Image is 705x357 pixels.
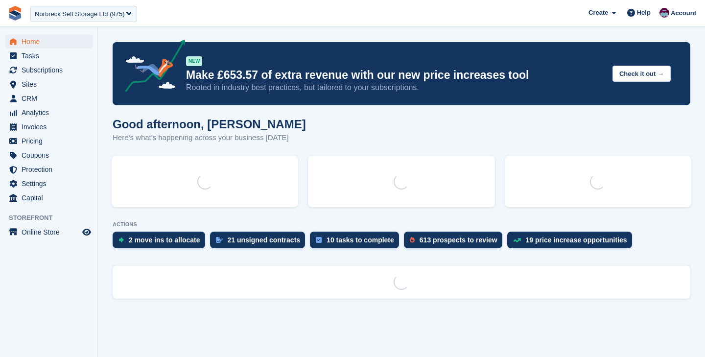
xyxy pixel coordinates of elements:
[216,237,223,243] img: contract_signature_icon-13c848040528278c33f63329250d36e43548de30e8caae1d1a13099fd9432cc5.svg
[228,236,301,244] div: 21 unsigned contracts
[5,77,93,91] a: menu
[404,232,507,253] a: 613 prospects to review
[507,232,637,253] a: 19 price increase opportunities
[5,106,93,119] a: menu
[310,232,404,253] a: 10 tasks to complete
[22,163,80,176] span: Protection
[113,118,306,131] h1: Good afternoon, [PERSON_NAME]
[5,35,93,48] a: menu
[327,236,394,244] div: 10 tasks to complete
[129,236,200,244] div: 2 move ins to allocate
[316,237,322,243] img: task-75834270c22a3079a89374b754ae025e5fb1db73e45f91037f5363f120a921f8.svg
[117,40,186,95] img: price-adjustments-announcement-icon-8257ccfd72463d97f412b2fc003d46551f7dbcb40ab6d574587a9cd5c0d94...
[659,8,669,18] img: Brian Young
[210,232,310,253] a: 21 unsigned contracts
[186,56,202,66] div: NEW
[113,132,306,143] p: Here's what's happening across your business [DATE]
[5,225,93,239] a: menu
[22,225,80,239] span: Online Store
[9,213,97,223] span: Storefront
[113,221,690,228] p: ACTIONS
[22,177,80,190] span: Settings
[420,236,497,244] div: 613 prospects to review
[5,49,93,63] a: menu
[5,177,93,190] a: menu
[637,8,651,18] span: Help
[22,92,80,105] span: CRM
[35,9,125,19] div: Norbreck Self Storage Ltd (975)
[5,191,93,205] a: menu
[5,92,93,105] a: menu
[22,134,80,148] span: Pricing
[410,237,415,243] img: prospect-51fa495bee0391a8d652442698ab0144808aea92771e9ea1ae160a38d050c398.svg
[22,35,80,48] span: Home
[588,8,608,18] span: Create
[113,232,210,253] a: 2 move ins to allocate
[526,236,627,244] div: 19 price increase opportunities
[671,8,696,18] span: Account
[22,191,80,205] span: Capital
[612,66,671,82] button: Check it out →
[5,63,93,77] a: menu
[5,134,93,148] a: menu
[22,148,80,162] span: Coupons
[118,237,124,243] img: move_ins_to_allocate_icon-fdf77a2bb77ea45bf5b3d319d69a93e2d87916cf1d5bf7949dd705db3b84f3ca.svg
[5,163,93,176] a: menu
[22,49,80,63] span: Tasks
[22,77,80,91] span: Sites
[5,120,93,134] a: menu
[22,120,80,134] span: Invoices
[513,238,521,242] img: price_increase_opportunities-93ffe204e8149a01c8c9dc8f82e8f89637d9d84a8eef4429ea346261dce0b2c0.svg
[81,226,93,238] a: Preview store
[22,106,80,119] span: Analytics
[186,82,605,93] p: Rooted in industry best practices, but tailored to your subscriptions.
[8,6,23,21] img: stora-icon-8386f47178a22dfd0bd8f6a31ec36ba5ce8667c1dd55bd0f319d3a0aa187defe.svg
[22,63,80,77] span: Subscriptions
[186,68,605,82] p: Make £653.57 of extra revenue with our new price increases tool
[5,148,93,162] a: menu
